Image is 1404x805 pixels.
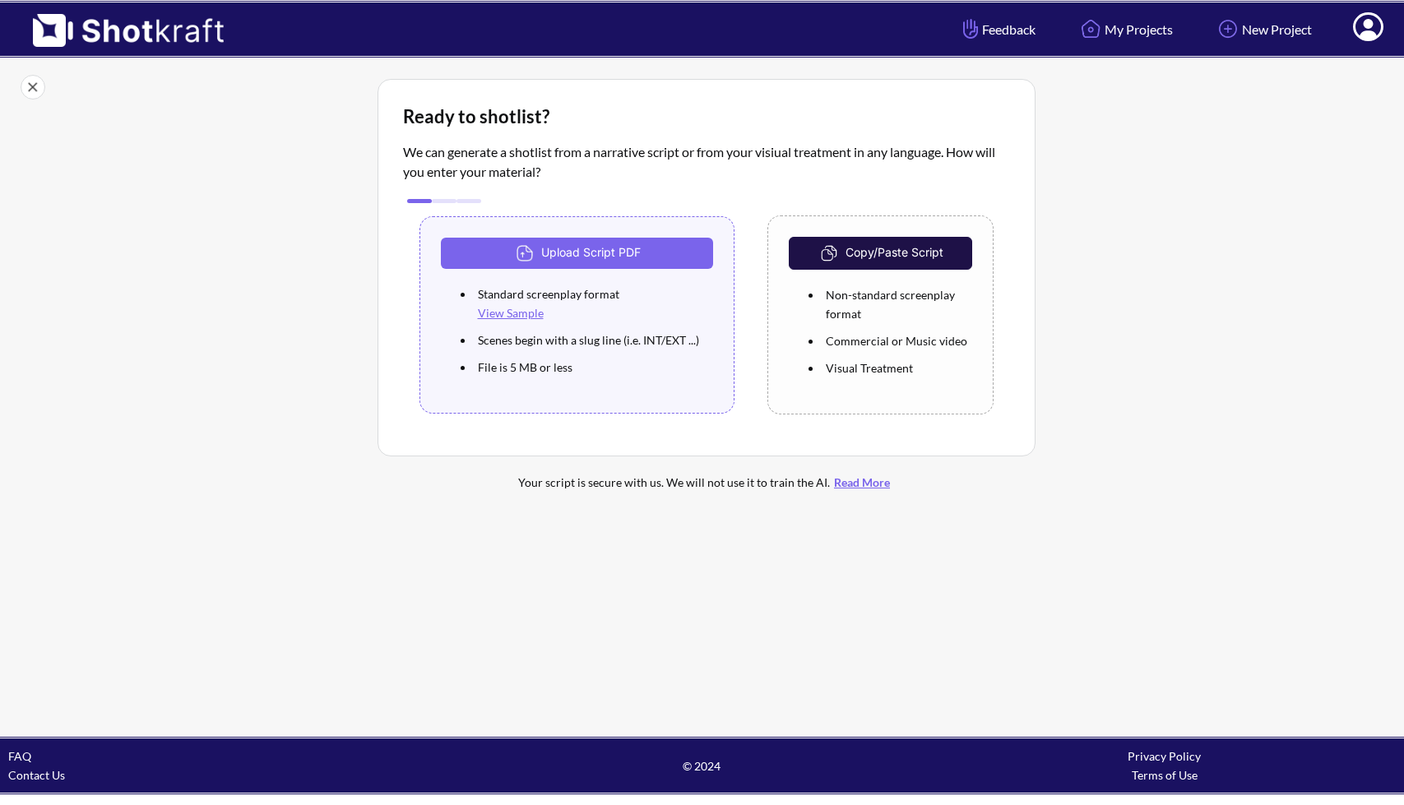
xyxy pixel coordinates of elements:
[959,20,1036,39] span: Feedback
[1077,15,1105,43] img: Home Icon
[8,768,65,782] a: Contact Us
[822,354,971,382] li: Visual Treatment
[441,238,714,269] button: Upload Script PDF
[822,281,971,327] li: Non-standard screenplay format
[830,475,894,489] a: Read More
[789,237,971,270] button: Copy/Paste Script
[470,756,933,775] span: © 2024
[443,473,970,492] div: Your script is secure with us. We will not use it to train the AI.
[817,241,846,266] img: CopyAndPaste Icon
[474,280,714,326] li: Standard screenplay format
[1064,7,1185,51] a: My Projects
[21,75,45,99] img: Close Icon
[474,326,714,354] li: Scenes begin with a slug line (i.e. INT/EXT ...)
[403,142,1010,182] p: We can generate a shotlist from a narrative script or from your visiual treatment in any language...
[1202,7,1324,51] a: New Project
[478,306,544,320] a: View Sample
[1214,15,1242,43] img: Add Icon
[403,104,1010,129] div: Ready to shotlist?
[959,15,982,43] img: Hand Icon
[822,327,971,354] li: Commercial or Music video
[8,749,31,763] a: FAQ
[934,747,1396,766] div: Privacy Policy
[474,354,714,381] li: File is 5 MB or less
[934,766,1396,784] div: Terms of Use
[512,241,541,266] img: Upload Icon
